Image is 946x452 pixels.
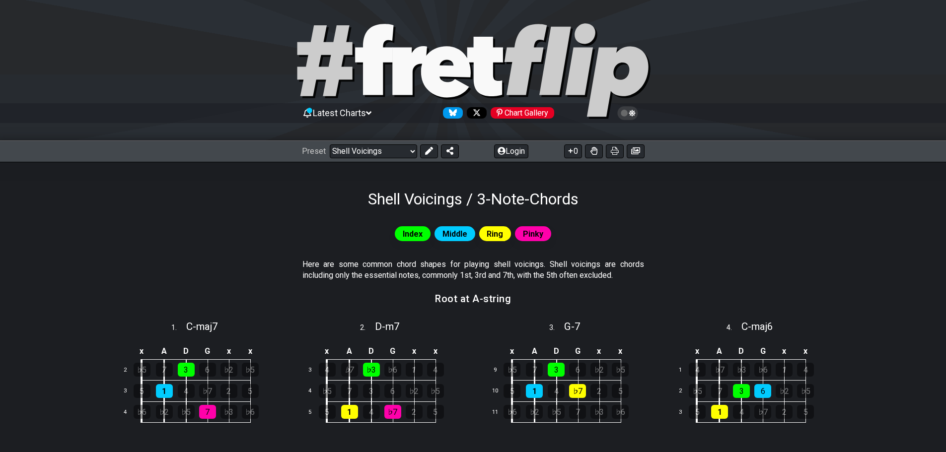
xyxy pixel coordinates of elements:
span: Latest Charts [313,108,366,118]
div: ♭2 [590,363,607,377]
div: 3 [178,363,195,377]
div: 4 [797,363,814,377]
div: 7 [569,405,586,419]
div: ♭5 [134,363,150,377]
td: x [774,343,795,360]
div: ♭3 [220,405,237,419]
td: G [382,343,403,360]
div: ♭6 [504,405,520,419]
td: A [153,343,175,360]
td: 9 [488,359,511,381]
td: D [361,343,382,360]
div: ♭3 [590,405,607,419]
span: Pinky [523,227,543,241]
td: x [610,343,631,360]
div: 2 [776,405,793,419]
div: 5 [242,384,259,398]
div: 3 [363,384,380,398]
div: 7 [199,405,216,419]
div: ♭5 [242,363,259,377]
div: ♭7 [754,405,771,419]
div: ♭3 [363,363,380,377]
div: 1 [526,384,543,398]
div: 7 [341,384,358,398]
div: 4 [363,405,380,419]
td: G [752,343,774,360]
div: ♭3 [733,363,750,377]
td: D [175,343,197,360]
span: 1 . [171,323,186,333]
div: 4 [178,384,195,398]
td: x [795,343,816,360]
td: 4 [303,381,327,402]
span: Index [403,227,423,241]
div: ♭6 [754,363,771,377]
div: 1 [776,363,793,377]
div: 1 [341,405,358,419]
div: ♭2 [156,405,173,419]
td: G [197,343,218,360]
div: ♭5 [612,363,629,377]
td: x [588,343,610,360]
td: x [425,343,446,360]
div: ♭7 [569,384,586,398]
div: ♭6 [134,405,150,419]
td: 1 [673,359,697,381]
div: 6 [199,363,216,377]
p: Here are some common chord shapes for playing shell voicings. Shell voicings are chords including... [302,259,644,281]
div: ♭7 [199,384,216,398]
div: 1 [156,384,173,398]
div: 4 [689,363,706,377]
a: #fretflip at Pinterest [487,107,554,119]
span: Ring [487,227,503,241]
div: 2 [590,384,607,398]
div: 5 [612,384,629,398]
td: x [218,343,239,360]
div: 5 [689,405,706,419]
div: ♭7 [384,405,401,419]
td: 4 [118,401,142,423]
div: 4 [733,405,750,419]
div: ♭5 [797,384,814,398]
td: D [730,343,752,360]
div: ♭5 [689,384,706,398]
h3: Root at A-string [435,293,511,304]
a: Follow #fretflip at X [463,107,487,119]
td: x [131,343,153,360]
td: x [316,343,339,360]
span: D - m7 [375,321,400,332]
span: 4 . [727,323,741,333]
div: ♭5 [319,384,336,398]
h1: Shell Voicings / 3-Note-Chords [368,190,579,208]
td: A [709,343,731,360]
div: 5 [134,384,150,398]
a: Follow #fretflip at Bluesky [439,107,463,119]
td: 3 [673,401,697,423]
td: A [523,343,546,360]
div: 1 [711,405,728,419]
td: D [545,343,567,360]
span: C - maj6 [741,321,773,332]
div: 3 [548,363,565,377]
span: Middle [442,227,467,241]
div: ♭2 [776,384,793,398]
td: 11 [488,401,511,423]
div: ♭6 [384,363,401,377]
td: x [239,343,261,360]
div: ♭6 [612,405,629,419]
span: 2 . [360,323,375,333]
div: 4 [319,363,336,377]
div: 6 [384,384,401,398]
button: 0 [564,144,582,158]
div: 7 [156,363,173,377]
td: 3 [118,381,142,402]
div: ♭2 [526,405,543,419]
span: Preset [302,146,326,156]
button: Print [606,144,624,158]
span: Toggle light / dark theme [622,109,634,118]
div: ♭5 [178,405,195,419]
div: 7 [711,384,728,398]
td: 2 [118,359,142,381]
div: ♭5 [504,363,520,377]
div: 4 [427,363,444,377]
